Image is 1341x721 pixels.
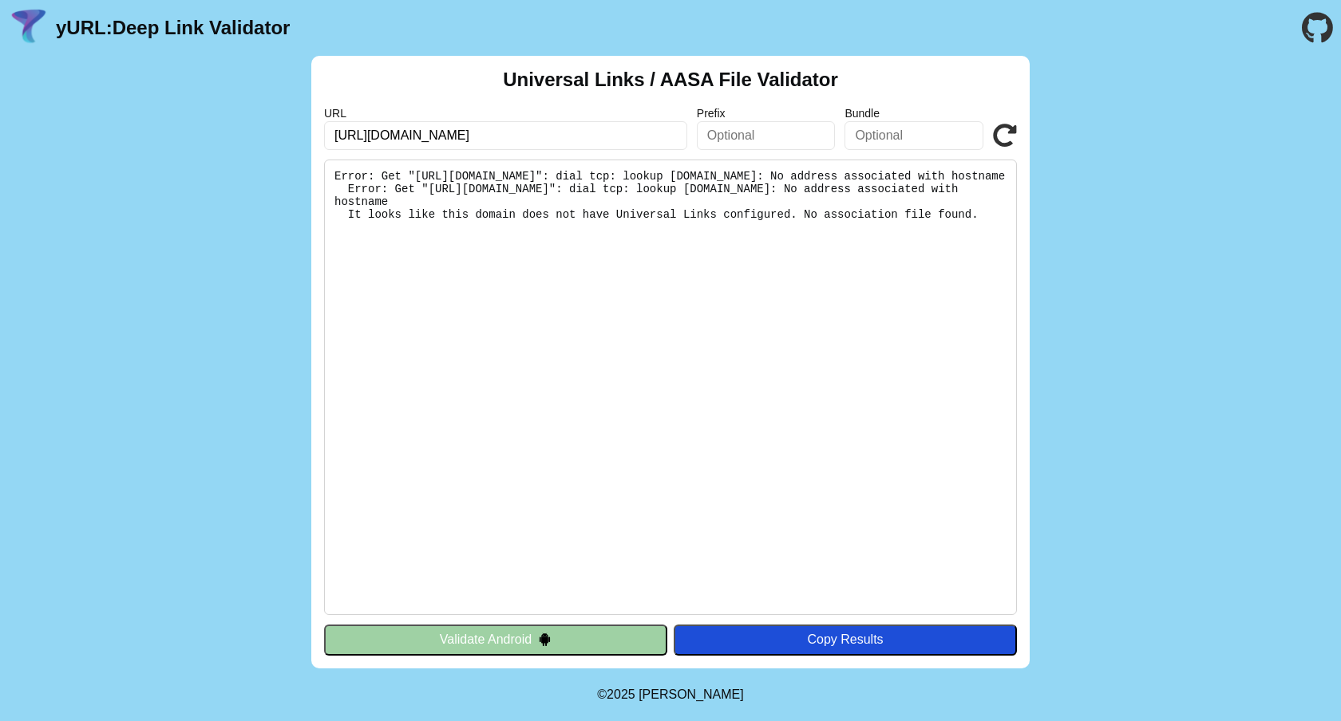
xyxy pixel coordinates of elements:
label: Bundle [845,107,983,120]
button: Copy Results [674,624,1017,655]
footer: © [597,668,743,721]
img: droidIcon.svg [538,632,552,646]
h2: Universal Links / AASA File Validator [503,69,838,91]
button: Validate Android [324,624,667,655]
div: Copy Results [682,632,1009,647]
label: URL [324,107,687,120]
span: 2025 [607,688,635,701]
label: Prefix [697,107,836,120]
pre: Error: Get "[URL][DOMAIN_NAME]": dial tcp: lookup [DOMAIN_NAME]: No address associated with hostn... [324,160,1017,615]
input: Optional [845,121,983,150]
input: Required [324,121,687,150]
img: yURL Logo [8,7,49,49]
a: yURL:Deep Link Validator [56,17,290,39]
a: Michael Ibragimchayev's Personal Site [639,688,744,701]
input: Optional [697,121,836,150]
